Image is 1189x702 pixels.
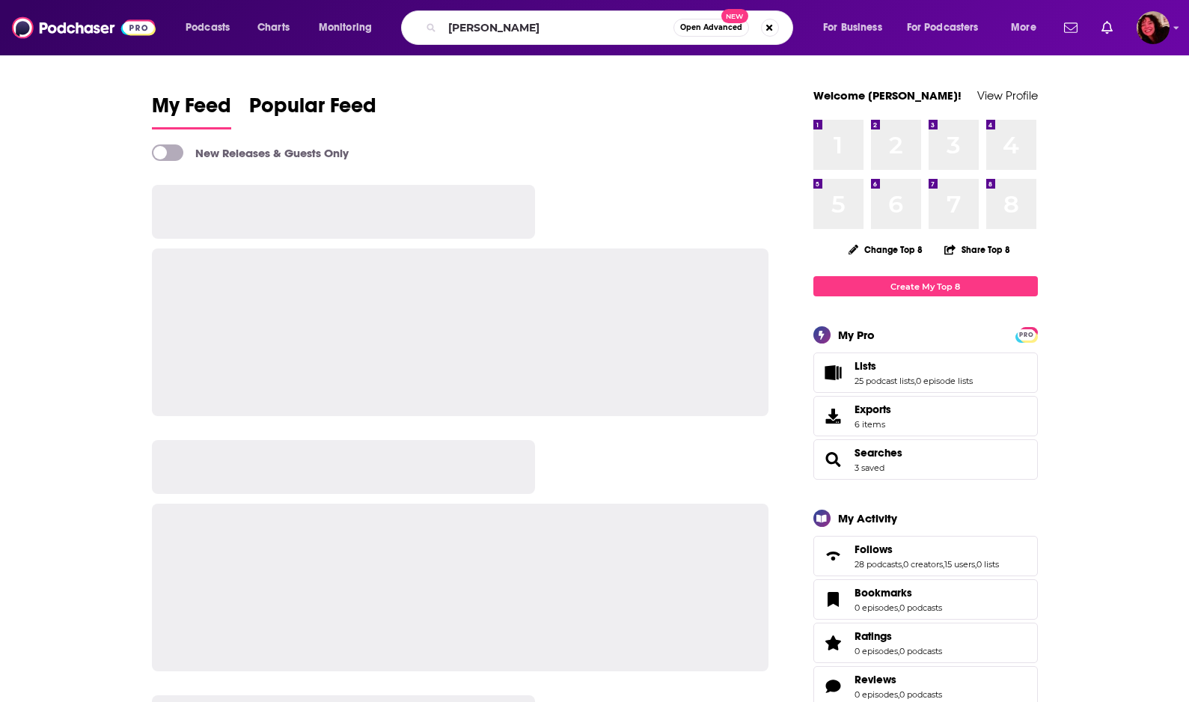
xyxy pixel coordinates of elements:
[898,646,899,656] span: ,
[152,93,231,129] a: My Feed
[1011,17,1036,38] span: More
[855,629,892,643] span: Ratings
[442,16,673,40] input: Search podcasts, credits, & more...
[1018,329,1036,341] span: PRO
[152,93,231,127] span: My Feed
[819,632,849,653] a: Ratings
[976,559,999,570] a: 0 lists
[838,328,875,342] div: My Pro
[855,359,973,373] a: Lists
[813,352,1038,393] span: Lists
[1000,16,1055,40] button: open menu
[813,579,1038,620] span: Bookmarks
[916,376,973,386] a: 0 episode lists
[1095,15,1119,40] a: Show notifications dropdown
[944,235,1011,264] button: Share Top 8
[819,546,849,567] a: Follows
[855,673,896,686] span: Reviews
[944,559,975,570] a: 15 users
[819,449,849,470] a: Searches
[249,93,376,129] a: Popular Feed
[1018,329,1036,340] a: PRO
[899,602,942,613] a: 0 podcasts
[257,17,290,38] span: Charts
[819,406,849,427] span: Exports
[308,16,391,40] button: open menu
[898,602,899,613] span: ,
[855,463,884,473] a: 3 saved
[813,396,1038,436] a: Exports
[855,543,893,556] span: Follows
[914,376,916,386] span: ,
[813,623,1038,663] span: Ratings
[855,419,891,430] span: 6 items
[855,559,902,570] a: 28 podcasts
[819,362,849,383] a: Lists
[152,144,349,161] a: New Releases & Guests Only
[319,17,372,38] span: Monitoring
[855,543,999,556] a: Follows
[855,446,902,460] a: Searches
[249,93,376,127] span: Popular Feed
[903,559,943,570] a: 0 creators
[902,559,903,570] span: ,
[823,17,882,38] span: For Business
[855,586,942,599] a: Bookmarks
[721,9,748,23] span: New
[855,673,942,686] a: Reviews
[819,676,849,697] a: Reviews
[673,19,749,37] button: Open AdvancedNew
[855,646,898,656] a: 0 episodes
[415,10,807,45] div: Search podcasts, credits, & more...
[897,16,1000,40] button: open menu
[907,17,979,38] span: For Podcasters
[1137,11,1170,44] img: User Profile
[943,559,944,570] span: ,
[175,16,249,40] button: open menu
[248,16,299,40] a: Charts
[840,240,932,259] button: Change Top 8
[12,13,156,42] img: Podchaser - Follow, Share and Rate Podcasts
[819,589,849,610] a: Bookmarks
[813,88,962,103] a: Welcome [PERSON_NAME]!
[1137,11,1170,44] span: Logged in as Kathryn-Musilek
[813,439,1038,480] span: Searches
[813,276,1038,296] a: Create My Top 8
[855,586,912,599] span: Bookmarks
[855,602,898,613] a: 0 episodes
[813,16,901,40] button: open menu
[855,359,876,373] span: Lists
[855,689,898,700] a: 0 episodes
[186,17,230,38] span: Podcasts
[977,88,1038,103] a: View Profile
[813,536,1038,576] span: Follows
[855,403,891,416] span: Exports
[1058,15,1083,40] a: Show notifications dropdown
[899,646,942,656] a: 0 podcasts
[855,629,942,643] a: Ratings
[899,689,942,700] a: 0 podcasts
[898,689,899,700] span: ,
[975,559,976,570] span: ,
[1137,11,1170,44] button: Show profile menu
[680,24,742,31] span: Open Advanced
[838,511,897,525] div: My Activity
[855,376,914,386] a: 25 podcast lists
